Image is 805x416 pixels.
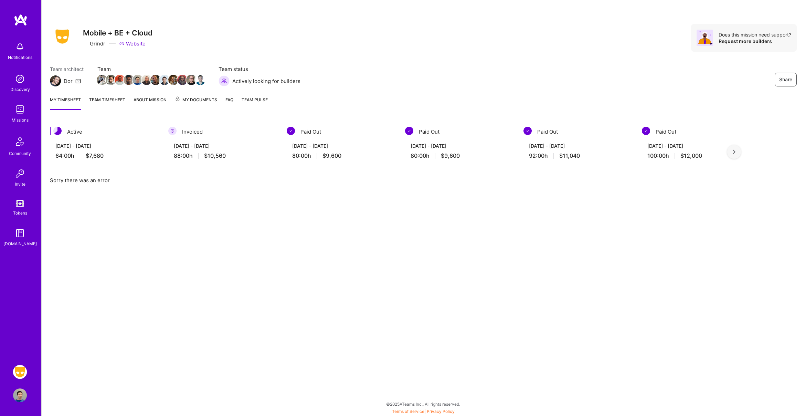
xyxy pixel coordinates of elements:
[150,75,161,85] img: Team Member Avatar
[83,40,105,47] div: Grindr
[405,127,515,137] div: Paid Out
[647,142,746,149] div: [DATE] - [DATE]
[115,74,124,86] a: Team Member Avatar
[219,75,230,86] img: Actively looking for builders
[13,103,27,116] img: teamwork
[529,142,628,149] div: [DATE] - [DATE]
[427,409,455,414] a: Privacy Policy
[441,152,460,159] span: $9,600
[64,77,73,85] div: Dor
[142,74,151,86] a: Team Member Avatar
[83,41,88,46] i: icon CompanyGray
[168,127,177,135] img: Invoiced
[168,127,278,137] div: Invoiced
[13,226,27,240] img: guide book
[11,365,29,379] a: Grindr: Mobile + BE + Cloud
[169,74,178,86] a: Team Member Avatar
[50,177,797,184] div: Sorry there was an error
[119,40,146,47] a: Website
[50,127,160,137] div: Active
[242,96,268,110] a: Team Pulse
[13,72,27,86] img: discovery
[10,86,30,93] div: Discovery
[159,75,170,85] img: Team Member Avatar
[411,152,510,159] div: 80:00 h
[13,365,27,379] img: Grindr: Mobile + BE + Cloud
[559,152,580,159] span: $11,040
[134,96,167,110] a: About Mission
[124,75,134,85] img: Team Member Avatar
[55,142,155,149] div: [DATE] - [DATE]
[219,65,300,73] span: Team status
[13,40,27,54] img: bell
[86,152,104,159] span: $7,680
[175,96,217,104] span: My Documents
[50,75,61,86] img: Team Architect
[97,75,107,85] img: Team Member Avatar
[392,409,424,414] a: Terms of Service
[50,27,75,46] img: Company Logo
[15,180,25,188] div: Invite
[106,75,116,85] img: Team Member Avatar
[168,75,179,85] img: Team Member Avatar
[106,74,115,86] a: Team Member Avatar
[124,74,133,86] a: Team Member Avatar
[3,240,37,247] div: [DOMAIN_NAME]
[775,73,797,86] button: Share
[287,127,295,135] img: Paid Out
[141,75,152,85] img: Team Member Avatar
[133,75,143,85] img: Team Member Avatar
[16,200,24,207] img: tokens
[89,96,125,110] a: Team timesheet
[719,38,791,44] div: Request more builders
[196,74,205,86] a: Team Member Avatar
[187,74,196,86] a: Team Member Avatar
[697,30,713,46] img: Avatar
[411,142,510,149] div: [DATE] - [DATE]
[733,149,735,154] img: right
[175,96,217,110] a: My Documents
[392,409,455,414] span: |
[680,152,702,159] span: $12,000
[55,152,155,159] div: 64:00 h
[523,127,634,137] div: Paid Out
[232,77,300,85] span: Actively looking for builders
[322,152,341,159] span: $9,600
[97,65,205,73] span: Team
[186,75,197,85] img: Team Member Avatar
[177,75,188,85] img: Team Member Avatar
[242,97,268,102] span: Team Pulse
[405,127,413,135] img: Paid Out
[174,142,273,149] div: [DATE] - [DATE]
[292,142,391,149] div: [DATE] - [DATE]
[204,152,226,159] span: $10,560
[523,127,532,135] img: Paid Out
[75,78,81,84] i: icon Mail
[642,127,752,137] div: Paid Out
[9,150,31,157] div: Community
[8,54,32,61] div: Notifications
[178,74,187,86] a: Team Member Avatar
[41,395,805,413] div: © 2025 ATeams Inc., All rights reserved.
[50,65,84,73] span: Team architect
[133,74,142,86] a: Team Member Avatar
[97,74,106,86] a: Team Member Avatar
[50,96,81,110] a: My timesheet
[115,75,125,85] img: Team Member Avatar
[292,152,391,159] div: 80:00 h
[195,75,205,85] img: Team Member Avatar
[287,127,397,137] div: Paid Out
[225,96,233,110] a: FAQ
[53,127,62,135] img: Active
[529,152,628,159] div: 92:00 h
[647,152,746,159] div: 100:00 h
[642,127,650,135] img: Paid Out
[13,388,27,402] img: User Avatar
[83,29,152,37] h3: Mobile + BE + Cloud
[11,388,29,402] a: User Avatar
[12,133,28,150] img: Community
[779,76,792,83] span: Share
[719,31,791,38] div: Does this mission need support?
[14,14,28,26] img: logo
[151,74,160,86] a: Team Member Avatar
